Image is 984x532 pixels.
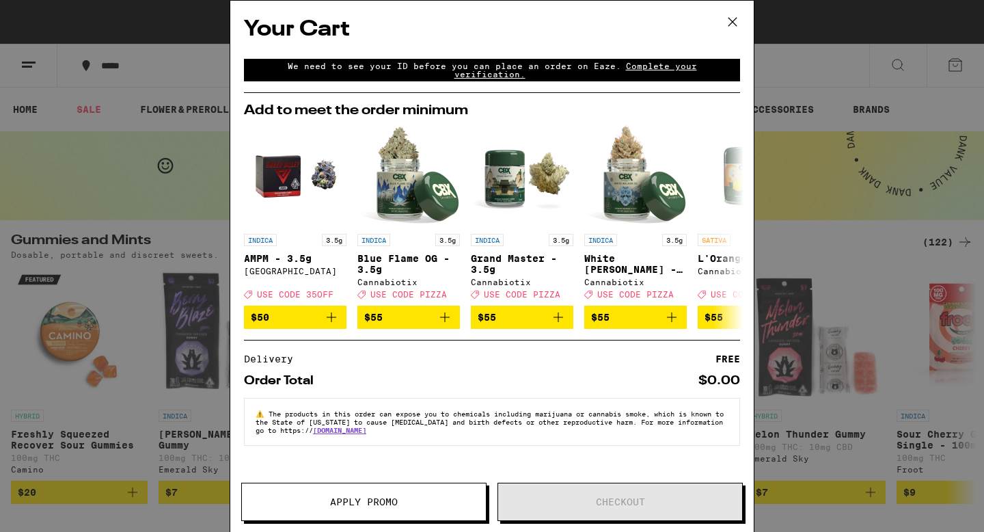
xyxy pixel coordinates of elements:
[322,234,346,246] p: 3.5g
[584,278,687,287] div: Cannabiotix
[662,234,687,246] p: 3.5g
[698,375,740,387] div: $0.00
[244,124,346,227] img: Ember Valley - AMPM - 3.5g
[597,290,674,299] span: USE CODE PIZZA
[698,124,800,306] a: Open page for L'Orange - 3.5g from Cannabiotix
[705,312,723,323] span: $55
[478,312,496,323] span: $55
[698,234,730,246] p: SATIVA
[364,312,383,323] span: $55
[357,306,460,329] button: Add to bag
[357,124,460,306] a: Open page for Blue Flame OG - 3.5g from Cannabiotix
[584,124,687,227] img: Cannabiotix - White Walker OG - 3.5g
[244,267,346,276] div: [GEOGRAPHIC_DATA]
[357,253,460,275] p: Blue Flame OG - 3.5g
[549,234,573,246] p: 3.5g
[241,483,487,521] button: Apply Promo
[471,253,573,275] p: Grand Master - 3.5g
[357,278,460,287] div: Cannabiotix
[244,104,740,118] h2: Add to meet the order minimum
[698,253,800,264] p: L'Orange - 3.5g
[244,59,740,81] div: We need to see your ID before you can place an order on Eaze.Complete your verification.
[584,253,687,275] p: White [PERSON_NAME] - 3.5g
[313,426,366,434] a: [DOMAIN_NAME]
[698,124,800,227] img: Cannabiotix - L'Orange - 3.5g
[584,306,687,329] button: Add to bag
[244,354,303,364] div: Delivery
[471,306,573,329] button: Add to bag
[471,124,573,227] img: Cannabiotix - Grand Master - 3.5g
[471,124,573,306] a: Open page for Grand Master - 3.5g from Cannabiotix
[244,14,740,45] h2: Your Cart
[357,124,460,227] img: Cannabiotix - Blue Flame OG - 3.5g
[330,497,398,507] span: Apply Promo
[698,267,800,276] div: Cannabiotix
[471,234,504,246] p: INDICA
[244,124,346,306] a: Open page for AMPM - 3.5g from Ember Valley
[497,483,743,521] button: Checkout
[435,234,460,246] p: 3.5g
[584,234,617,246] p: INDICA
[257,290,333,299] span: USE CODE 35OFF
[471,278,573,287] div: Cannabiotix
[244,375,323,387] div: Order Total
[484,290,560,299] span: USE CODE PIZZA
[711,290,787,299] span: USE CODE PIZZA
[256,410,269,418] span: ⚠️
[698,306,800,329] button: Add to bag
[596,497,645,507] span: Checkout
[370,290,447,299] span: USE CODE PIZZA
[357,234,390,246] p: INDICA
[244,253,346,264] p: AMPM - 3.5g
[584,124,687,306] a: Open page for White Walker OG - 3.5g from Cannabiotix
[251,312,269,323] span: $50
[256,410,724,434] span: The products in this order can expose you to chemicals including marijuana or cannabis smoke, whi...
[454,62,697,79] span: Complete your verification.
[715,354,740,364] div: FREE
[244,306,346,329] button: Add to bag
[591,312,610,323] span: $55
[288,62,621,70] span: We need to see your ID before you can place an order on Eaze.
